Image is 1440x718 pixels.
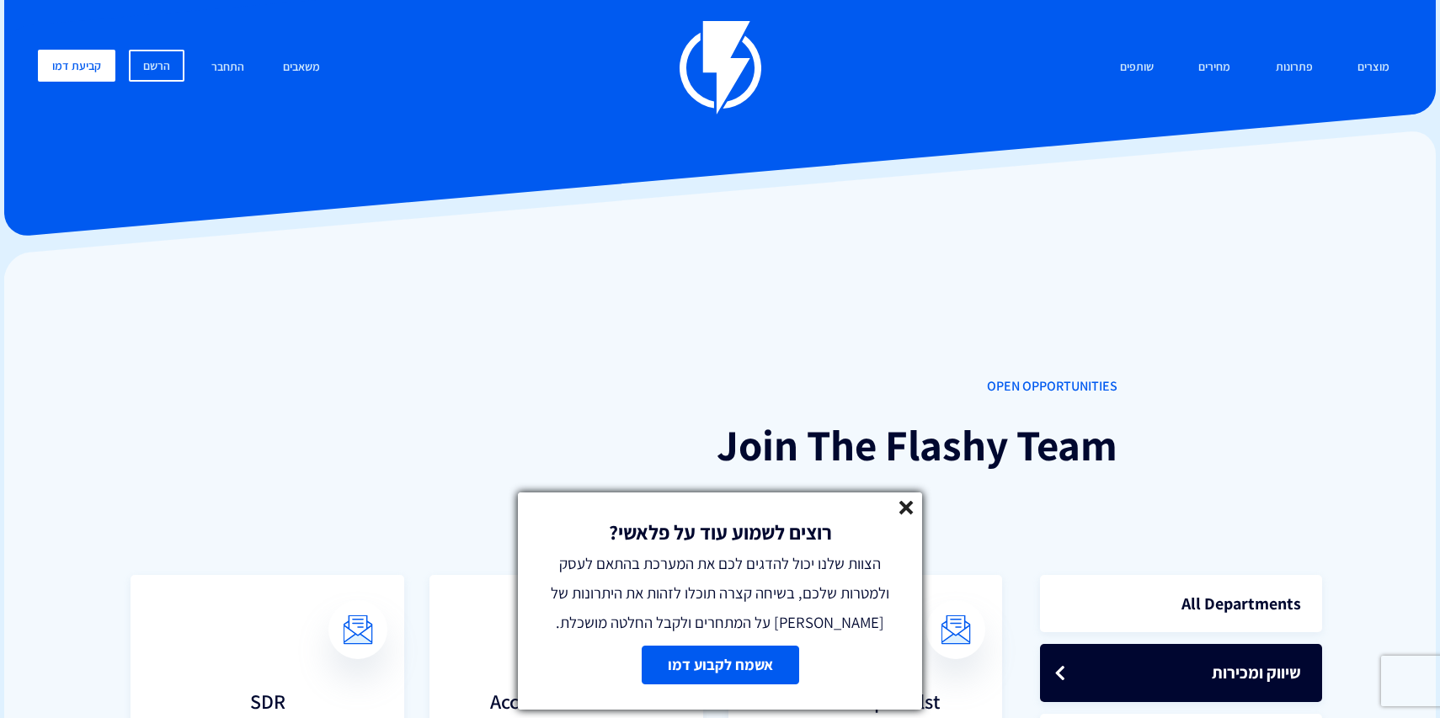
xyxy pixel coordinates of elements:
a: מחירים [1186,50,1243,86]
a: שיווק ומכירות [1040,644,1322,702]
a: All Departments [1040,575,1322,633]
h1: Join The Flashy Team [323,422,1117,469]
a: קביעת דמו [38,50,115,82]
a: משאבים [270,50,333,86]
a: שותפים [1107,50,1166,86]
span: OPEN OPPORTUNITIES [323,377,1117,396]
img: email.svg [344,614,373,644]
a: פתרונות [1263,50,1325,86]
a: הרשם [129,50,184,82]
img: email.svg [941,614,971,644]
a: התחבר [199,50,257,86]
a: מוצרים [1345,50,1402,86]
